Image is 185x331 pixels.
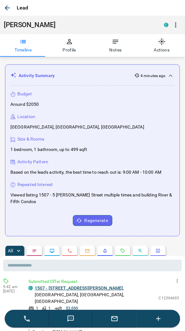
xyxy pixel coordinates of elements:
[3,289,22,294] p: [DATE]
[54,306,62,311] p: - sqft
[46,34,93,57] button: Profile
[120,249,125,254] svg: Requests
[17,182,53,188] p: Repeated Interest
[67,249,72,254] svg: Calls
[159,296,179,301] p: C12394693
[138,249,143,254] svg: Opportunities
[48,306,51,311] p: 1
[28,286,33,291] div: condos.ca
[10,101,39,108] p: Around $2050
[10,147,87,153] p: 1 bedroom, 1 bathroom, up to 499 sqft
[17,159,48,165] p: Activity Pattern
[164,23,169,27] div: condos.ca
[156,249,161,254] svg: Agent Actions
[10,192,175,205] p: Viewed listing 1507 - 5 [PERSON_NAME] Street multiple times and building River & Fifth Condos
[73,215,112,226] button: Regenerate
[85,249,90,254] svg: Emails
[4,21,155,29] h1: [PERSON_NAME]
[35,286,123,291] a: 1507 - [STREET_ADDRESS][PERSON_NAME]
[50,249,55,254] svg: Lead Browsing Activity
[35,285,156,305] p: , [GEOGRAPHIC_DATA], [GEOGRAPHIC_DATA], [GEOGRAPHIC_DATA]
[66,306,78,311] p: $2,050
[28,279,179,285] p: Submitted Offer Request
[10,70,175,81] div: Activity Summary4 minutes ago
[17,91,32,97] p: Budget
[141,73,166,79] p: 4 minutes ago
[19,72,55,79] p: Activity Summary
[17,113,35,120] p: Location
[17,4,28,12] p: Lead
[8,249,13,253] p: All
[92,34,139,57] button: Notes
[103,249,108,254] svg: Listing Alerts
[10,169,161,176] p: Based on the lead's activity, the best time to reach out is: 9:00 AM - 10:00 AM
[32,249,37,254] svg: Notes
[36,306,38,311] p: 1
[10,124,144,130] p: [GEOGRAPHIC_DATA], [GEOGRAPHIC_DATA], [GEOGRAPHIC_DATA]
[17,136,45,143] p: Size & Rooms
[3,285,22,289] p: 9:42 am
